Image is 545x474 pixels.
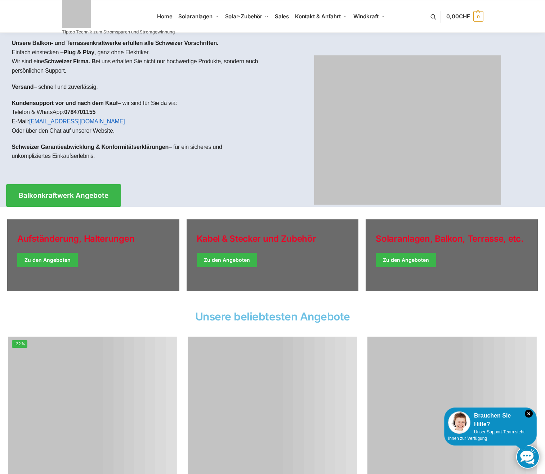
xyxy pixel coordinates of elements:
span: Balkonkraftwerk Angebote [19,192,108,199]
span: 0,00 [446,13,470,20]
span: Kontakt & Anfahrt [295,13,341,20]
span: Solaranlagen [178,13,213,20]
p: – für ein sicheres und unkompliziertes Einkaufserlebnis. [12,142,267,161]
p: – wir sind für Sie da via: Telefon & WhatsApp: E-Mail: Oder über den Chat auf unserer Website. [12,99,267,135]
strong: Unsere Balkon- und Terrassenkraftwerke erfüllen alle Schweizer Vorschriften. [12,40,219,46]
a: Winter Jackets [366,219,538,291]
a: [EMAIL_ADDRESS][DOMAIN_NAME] [29,118,125,124]
span: Sales [275,13,289,20]
strong: 0784701155 [64,109,95,115]
strong: Versand [12,84,34,90]
img: Customer service [448,411,470,434]
i: Schließen [525,410,533,418]
strong: Kundensupport vor und nach dem Kauf [12,100,118,106]
p: Wir sind eine ei uns erhalten Sie nicht nur hochwertige Produkte, sondern auch persönlichen Support. [12,57,267,75]
strong: Schweizer Garantieabwicklung & Konformitätserklärungen [12,144,169,150]
a: Solaranlagen [175,0,222,33]
a: 0,00CHF 0 [446,6,483,27]
strong: Plug & Play [63,49,94,55]
span: CHF [459,13,470,20]
div: Einfach einstecken – , ganz ohne Elektriker. [6,33,273,173]
p: – schnell und zuverlässig. [12,82,267,92]
a: Sales [272,0,292,33]
strong: Schweizer Firma. B [44,58,95,64]
a: Solar-Zubehör [222,0,272,33]
img: Home 1 [314,55,501,205]
a: Holiday Style [7,219,179,291]
p: Tiptop Technik zum Stromsparen und Stromgewinnung [62,30,175,34]
span: 0 [473,12,483,22]
span: Unser Support-Team steht Ihnen zur Verfügung [448,429,524,441]
a: Balkonkraftwerk Angebote [6,184,121,207]
span: Solar-Zubehör [225,13,263,20]
a: Holiday Style [187,219,359,291]
a: Kontakt & Anfahrt [292,0,350,33]
h2: Unsere beliebtesten Angebote [6,311,539,322]
span: Windkraft [353,13,379,20]
a: Windkraft [350,0,388,33]
div: Brauchen Sie Hilfe? [448,411,533,429]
